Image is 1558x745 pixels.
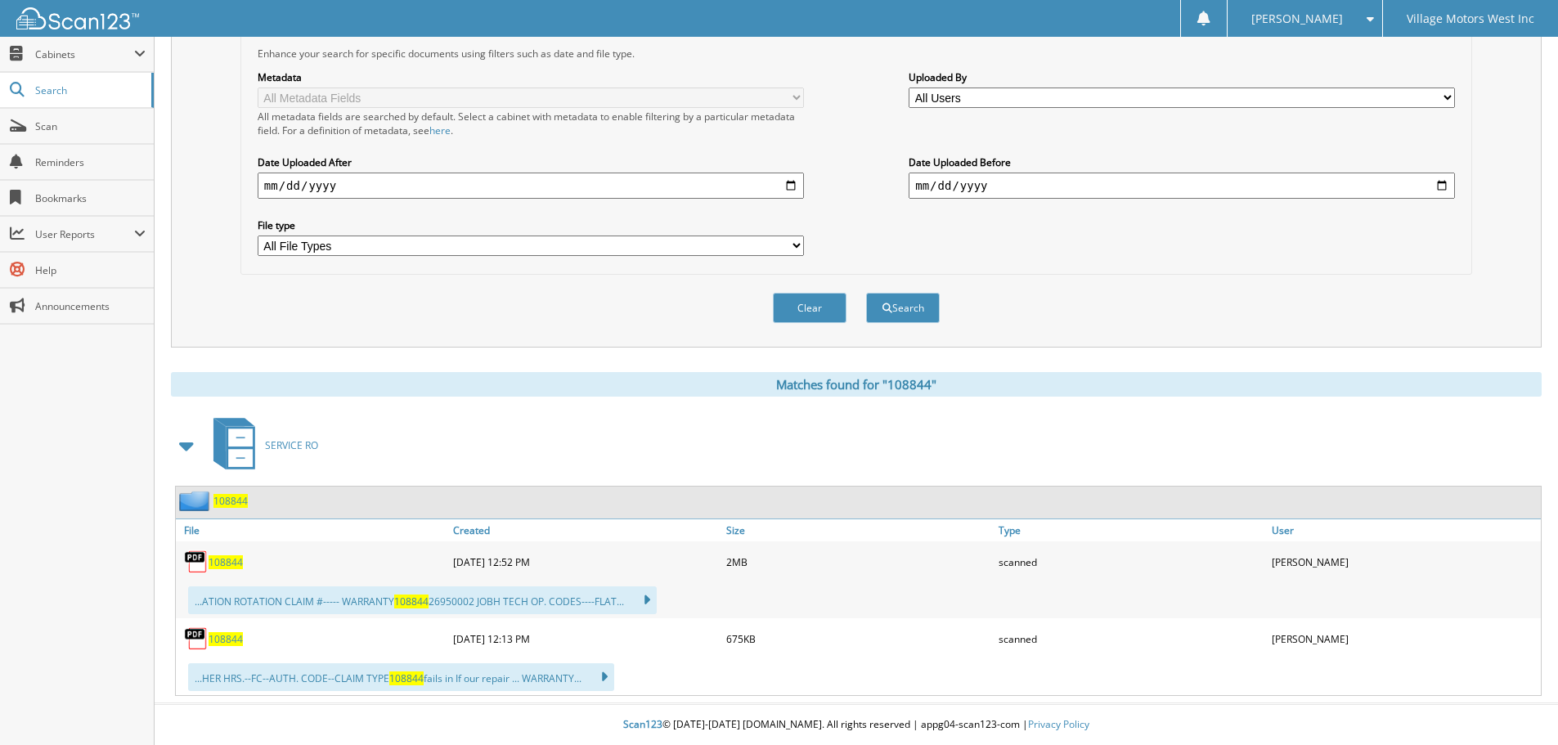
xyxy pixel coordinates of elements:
div: Matches found for "108844" [171,372,1542,397]
div: [DATE] 12:52 PM [449,545,722,578]
a: 108844 [209,632,243,646]
a: User [1268,519,1541,541]
a: 108844 [213,494,248,508]
input: end [909,173,1455,199]
span: Reminders [35,155,146,169]
label: File type [258,218,804,232]
span: [PERSON_NAME] [1251,14,1343,24]
a: Privacy Policy [1028,717,1089,731]
a: here [429,123,451,137]
div: [PERSON_NAME] [1268,545,1541,578]
span: 108844 [389,671,424,685]
a: 108844 [209,555,243,569]
div: ...ATION ROTATION CLAIM #----- WARRANTY 26950002 JOBH TECH OP. CODES----FLAT... [188,586,657,614]
img: scan123-logo-white.svg [16,7,139,29]
a: Created [449,519,722,541]
img: PDF.png [184,626,209,651]
div: 675KB [722,622,995,655]
a: SERVICE RO [204,413,318,478]
div: [DATE] 12:13 PM [449,622,722,655]
span: Scan123 [623,717,662,731]
button: Clear [773,293,846,323]
button: Search [866,293,940,323]
img: PDF.png [184,550,209,574]
label: Metadata [258,70,804,84]
div: scanned [995,622,1268,655]
span: SERVICE RO [265,438,318,452]
img: folder2.png [179,491,213,511]
span: 108844 [394,595,429,608]
span: Village Motors West Inc [1407,14,1534,24]
a: Type [995,519,1268,541]
a: File [176,519,449,541]
div: scanned [995,545,1268,578]
div: © [DATE]-[DATE] [DOMAIN_NAME]. All rights reserved | appg04-scan123-com | [155,705,1558,745]
span: Cabinets [35,47,134,61]
iframe: Chat Widget [1476,666,1558,745]
span: Search [35,83,143,97]
span: Scan [35,119,146,133]
span: Announcements [35,299,146,313]
label: Date Uploaded After [258,155,804,169]
label: Date Uploaded Before [909,155,1455,169]
input: start [258,173,804,199]
div: [PERSON_NAME] [1268,622,1541,655]
label: Uploaded By [909,70,1455,84]
div: ...HER HRS.--FC--AUTH. CODE--CLAIM TYPE fails in If our repair ... WARRANTY... [188,663,614,691]
div: 2MB [722,545,995,578]
div: Enhance your search for specific documents using filters such as date and file type. [249,47,1463,61]
span: Bookmarks [35,191,146,205]
span: Help [35,263,146,277]
a: Size [722,519,995,541]
div: All metadata fields are searched by default. Select a cabinet with metadata to enable filtering b... [258,110,804,137]
span: User Reports [35,227,134,241]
